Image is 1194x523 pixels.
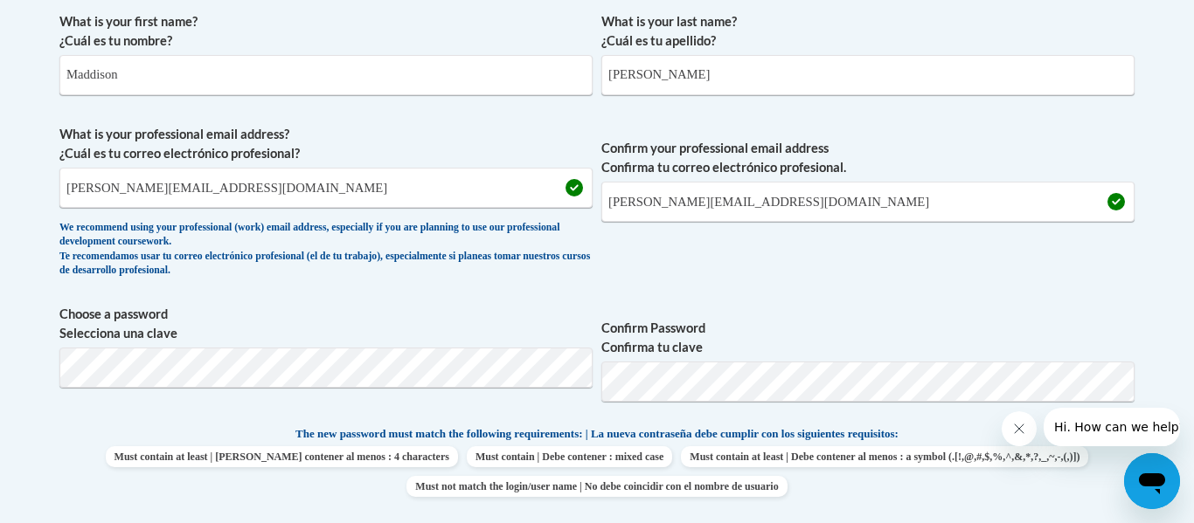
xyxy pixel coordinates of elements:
[59,12,593,51] label: What is your first name? ¿Cuál es tu nombre?
[295,426,899,442] span: The new password must match the following requirements: | La nueva contraseña debe cumplir con lo...
[1044,408,1180,446] iframe: Message from company
[59,305,593,343] label: Choose a password Selecciona una clave
[601,139,1135,177] label: Confirm your professional email address Confirma tu correo electrónico profesional.
[601,55,1135,95] input: Metadata input
[59,55,593,95] input: Metadata input
[106,446,458,467] span: Must contain at least | [PERSON_NAME] contener al menos : 4 characters
[601,319,1135,357] label: Confirm Password Confirma tu clave
[406,476,787,497] span: Must not match the login/user name | No debe coincidir con el nombre de usuario
[59,125,593,163] label: What is your professional email address? ¿Cuál es tu correo electrónico profesional?
[601,12,1135,51] label: What is your last name? ¿Cuál es tu apellido?
[1124,453,1180,509] iframe: Button to launch messaging window
[10,12,142,26] span: Hi. How can we help?
[59,168,593,208] input: Metadata input
[59,221,593,279] div: We recommend using your professional (work) email address, especially if you are planning to use ...
[1002,411,1037,446] iframe: Close message
[467,446,672,467] span: Must contain | Debe contener : mixed case
[601,182,1135,222] input: Required
[681,446,1088,467] span: Must contain at least | Debe contener al menos : a symbol (.[!,@,#,$,%,^,&,*,?,_,~,-,(,)])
